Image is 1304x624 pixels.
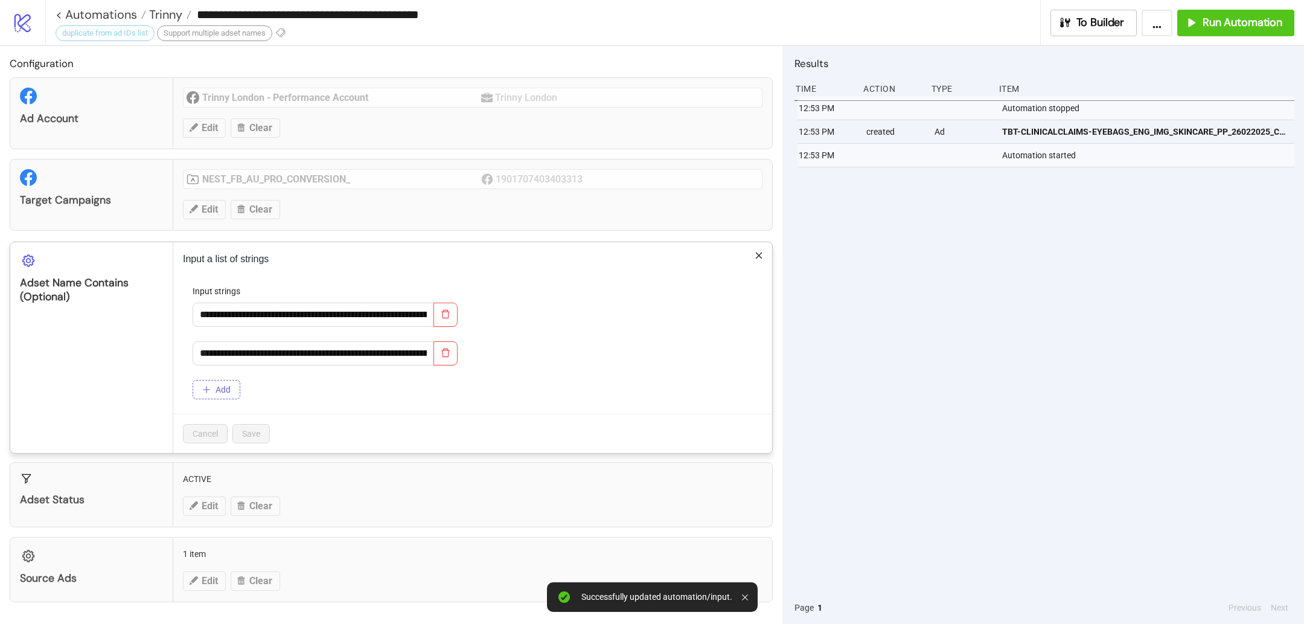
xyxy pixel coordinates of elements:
[193,285,248,298] label: Input strings
[794,601,814,614] span: Page
[794,77,854,100] div: Time
[1076,16,1125,30] span: To Builder
[1001,97,1297,120] div: Automation stopped
[794,56,1294,71] h2: Results
[755,251,763,260] span: close
[581,592,732,602] div: Successfully updated automation/input.
[183,424,228,443] button: Cancel
[56,25,155,41] div: duplicate from ad IDs list
[441,309,450,319] span: delete
[1267,601,1292,614] button: Next
[202,385,211,394] span: plus
[797,120,857,143] div: 12:53 PM
[998,77,1294,100] div: Item
[814,601,826,614] button: 1
[1225,601,1265,614] button: Previous
[862,77,921,100] div: Action
[1002,125,1289,138] span: TBT-CLINICALCLAIMS-EYEBAGS_ENG_IMG_SKINCARE_PP_26022025_CC_None_None_TL_
[10,56,773,71] h2: Configuration
[797,144,857,167] div: 12:53 PM
[1203,16,1282,30] span: Run Automation
[146,7,182,22] span: Trinny
[1142,10,1172,36] button: ...
[441,348,450,358] span: delete
[797,97,857,120] div: 12:53 PM
[157,25,272,41] div: Support multiple adset names
[216,385,231,394] span: Add
[1177,10,1294,36] button: Run Automation
[20,276,163,304] div: Adset Name contains (optional)
[865,120,924,143] div: created
[930,77,989,100] div: Type
[1001,144,1297,167] div: Automation started
[232,424,270,443] button: Save
[1050,10,1137,36] button: To Builder
[56,8,146,21] a: < Automations
[146,8,191,21] a: Trinny
[193,380,240,399] button: Add
[933,120,992,143] div: Ad
[183,252,762,266] p: Input a list of strings
[1002,120,1289,143] a: TBT-CLINICALCLAIMS-EYEBAGS_ENG_IMG_SKINCARE_PP_26022025_CC_None_None_TL_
